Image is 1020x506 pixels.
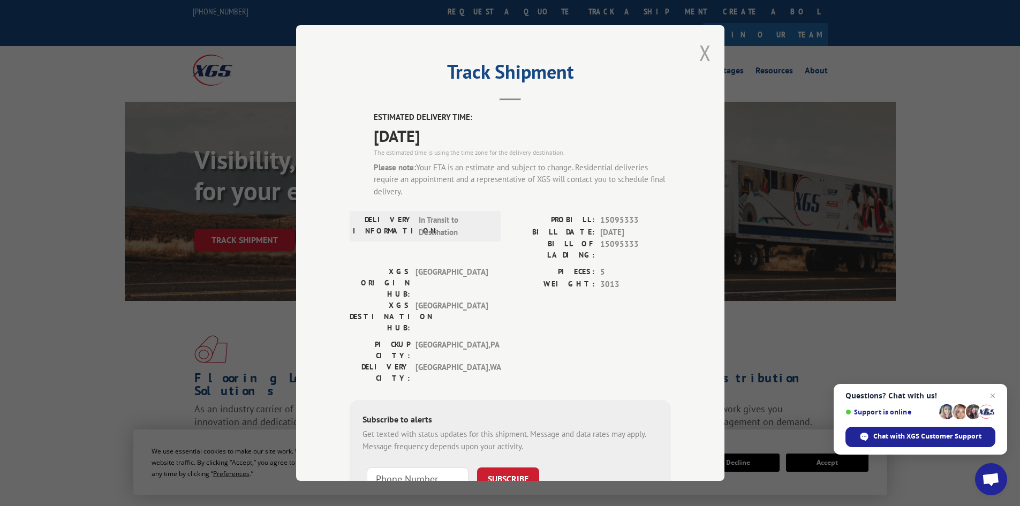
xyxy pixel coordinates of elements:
[350,64,671,85] h2: Track Shipment
[873,432,981,441] span: Chat with XGS Customer Support
[510,226,595,239] label: BILL DATE:
[600,226,671,239] span: [DATE]
[600,278,671,291] span: 3013
[845,408,935,416] span: Support is online
[350,266,410,300] label: XGS ORIGIN HUB:
[510,266,595,278] label: PIECES:
[374,162,416,172] strong: Please note:
[362,428,658,452] div: Get texted with status updates for this shipment. Message and data rates may apply. Message frequ...
[419,214,491,238] span: In Transit to Destination
[986,389,999,402] span: Close chat
[415,339,488,361] span: [GEOGRAPHIC_DATA] , PA
[600,266,671,278] span: 5
[415,361,488,384] span: [GEOGRAPHIC_DATA] , WA
[477,467,539,490] button: SUBSCRIBE
[374,124,671,148] span: [DATE]
[367,467,469,490] input: Phone Number
[415,300,488,334] span: [GEOGRAPHIC_DATA]
[350,339,410,361] label: PICKUP CITY:
[350,300,410,334] label: XGS DESTINATION HUB:
[374,111,671,124] label: ESTIMATED DELIVERY TIME:
[600,238,671,261] span: 15095333
[510,214,595,226] label: PROBILL:
[845,391,995,400] span: Questions? Chat with us!
[845,427,995,447] div: Chat with XGS Customer Support
[699,39,711,67] button: Close modal
[362,413,658,428] div: Subscribe to alerts
[975,463,1007,495] div: Open chat
[350,361,410,384] label: DELIVERY CITY:
[374,162,671,198] div: Your ETA is an estimate and subject to change. Residential deliveries require an appointment and ...
[415,266,488,300] span: [GEOGRAPHIC_DATA]
[510,238,595,261] label: BILL OF LADING:
[374,148,671,157] div: The estimated time is using the time zone for the delivery destination.
[600,214,671,226] span: 15095333
[510,278,595,291] label: WEIGHT:
[353,214,413,238] label: DELIVERY INFORMATION:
